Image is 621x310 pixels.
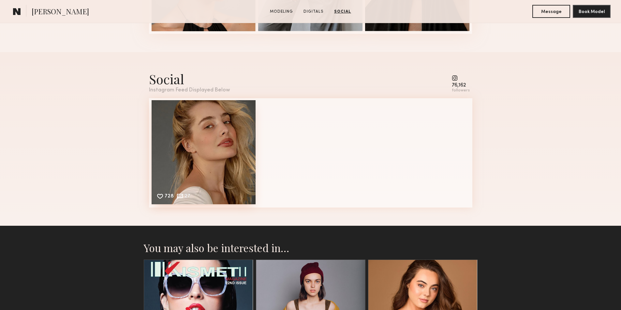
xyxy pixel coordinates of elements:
button: Message [532,5,570,18]
a: Digitals [301,9,326,15]
div: followers [452,88,470,93]
div: 728 [165,194,174,200]
a: Book Model [573,8,611,14]
div: 76,162 [452,83,470,88]
button: Book Model [573,5,611,18]
div: 27 [185,194,190,200]
span: [PERSON_NAME] [32,7,89,18]
div: Social [149,70,230,88]
div: Instagram Feed Displayed Below [149,88,230,93]
a: Modeling [267,9,296,15]
h2: You may also be interested in… [144,241,478,254]
a: Social [332,9,354,15]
